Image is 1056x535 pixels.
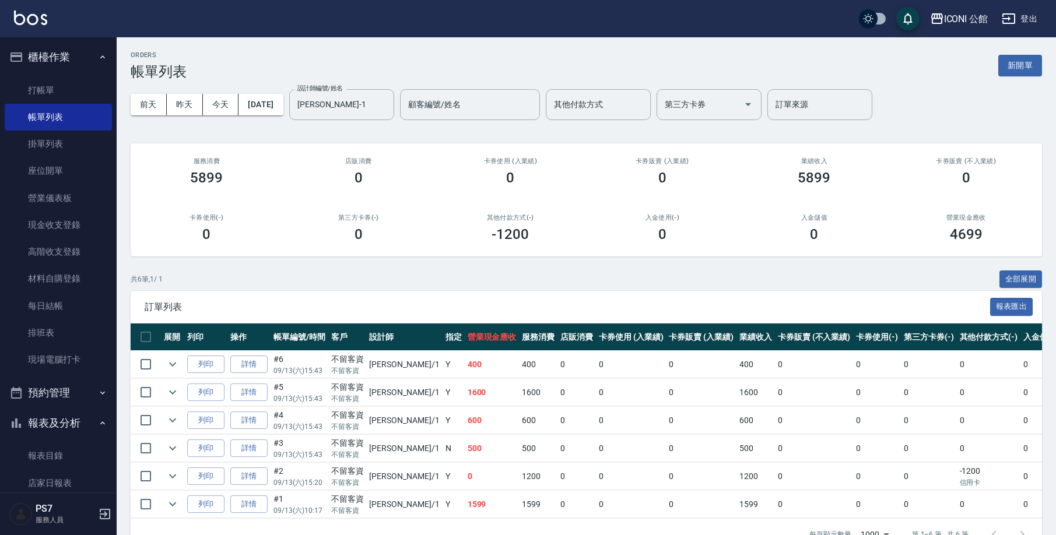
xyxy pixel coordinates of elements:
td: 0 [666,463,736,490]
button: 報表及分析 [5,408,112,438]
td: 0 [775,491,853,518]
th: 服務消費 [519,323,557,351]
td: 0 [901,379,957,406]
td: 0 [775,435,853,462]
td: 0 [557,435,596,462]
p: 信用卡 [960,477,1018,488]
td: 1200 [736,463,775,490]
p: 共 6 筆, 1 / 1 [131,274,163,284]
td: 1599 [736,491,775,518]
td: N [443,435,465,462]
button: 新開單 [998,55,1042,76]
button: 前天 [131,94,167,115]
td: #5 [271,379,328,406]
td: 0 [901,407,957,434]
td: 400 [519,351,557,378]
td: 0 [957,407,1021,434]
td: #2 [271,463,328,490]
a: 詳情 [230,495,268,513]
td: 0 [775,463,853,490]
td: [PERSON_NAME] /1 [366,491,442,518]
th: 店販消費 [557,323,596,351]
td: 0 [901,491,957,518]
h3: 0 [658,226,666,242]
h3: 5899 [798,170,830,186]
th: 卡券使用 (入業績) [596,323,666,351]
button: 列印 [187,383,224,402]
td: 0 [853,435,901,462]
th: 展開 [161,323,184,351]
h2: 業績收入 [752,157,876,165]
td: -1200 [957,463,1021,490]
td: 400 [736,351,775,378]
th: 指定 [443,323,465,351]
td: 0 [775,407,853,434]
td: 0 [853,351,901,378]
td: 0 [853,407,901,434]
td: 1600 [736,379,775,406]
p: 09/13 (六) 10:17 [273,505,325,516]
h5: PS7 [36,503,95,515]
td: 0 [957,491,1021,518]
button: 列印 [187,356,224,374]
p: 服務人員 [36,515,95,525]
button: expand row [164,439,181,457]
button: 列印 [187,467,224,485]
h2: 卡券販賣 (入業績) [601,157,725,165]
h2: 第三方卡券(-) [297,214,421,221]
button: Open [739,95,757,114]
td: 400 [465,351,520,378]
td: 0 [557,463,596,490]
p: 不留客資 [331,365,364,376]
a: 帳單列表 [5,104,112,131]
h2: 卡券使用 (入業績) [448,157,573,165]
h2: 入金使用(-) [601,214,725,221]
td: 600 [519,407,557,434]
button: ICONI 公館 [925,7,993,31]
a: 每日結帳 [5,293,112,319]
td: 0 [957,435,1021,462]
td: 600 [736,407,775,434]
td: Y [443,463,465,490]
td: 0 [557,379,596,406]
th: 客戶 [328,323,367,351]
a: 新開單 [998,59,1042,71]
td: 0 [901,435,957,462]
button: [DATE] [238,94,283,115]
a: 報表匯出 [990,301,1033,312]
div: 不留客資 [331,437,364,449]
td: 1200 [519,463,557,490]
td: 0 [557,351,596,378]
h3: 5899 [190,170,223,186]
h3: 0 [506,170,514,186]
button: 預約管理 [5,378,112,408]
td: [PERSON_NAME] /1 [366,351,442,378]
a: 詳情 [230,467,268,485]
td: [PERSON_NAME] /1 [366,379,442,406]
p: 不留客資 [331,449,364,460]
div: 不留客資 [331,353,364,365]
h3: 0 [810,226,818,242]
td: 0 [596,351,666,378]
td: 0 [596,435,666,462]
button: 列印 [187,495,224,513]
td: 0 [596,463,666,490]
td: 1600 [519,379,557,406]
img: Person [9,502,33,526]
button: 列印 [187,411,224,430]
p: 09/13 (六) 15:20 [273,477,325,488]
h2: 其他付款方式(-) [448,214,573,221]
th: 卡券使用(-) [853,323,901,351]
td: 0 [465,463,520,490]
a: 高階收支登錄 [5,238,112,265]
td: 600 [465,407,520,434]
a: 詳情 [230,383,268,402]
td: 0 [596,407,666,434]
td: 0 [666,435,736,462]
a: 報表目錄 [5,442,112,469]
a: 打帳單 [5,77,112,104]
div: 不留客資 [331,381,364,393]
td: 1599 [465,491,520,518]
h2: 營業現金應收 [904,214,1029,221]
td: #4 [271,407,328,434]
